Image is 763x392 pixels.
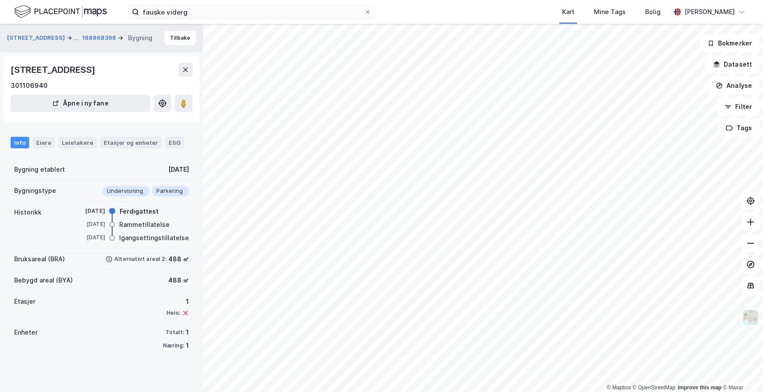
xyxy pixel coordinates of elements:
[594,7,626,17] div: Mine Tags
[120,206,159,217] div: Ferdigattest
[684,7,735,17] div: [PERSON_NAME]
[166,309,180,317] div: Heis:
[70,207,105,215] div: [DATE]
[164,31,196,45] button: Tilbake
[14,164,65,175] div: Bygning etablert
[166,296,189,307] div: 1
[706,56,759,73] button: Datasett
[82,34,118,42] button: 188868398
[645,7,661,17] div: Bolig
[607,384,631,391] a: Mapbox
[168,254,189,264] div: 488 ㎡
[14,296,35,307] div: Etasjer
[163,342,184,349] div: Næring:
[11,137,29,148] div: Info
[7,33,67,43] button: [STREET_ADDRESS]
[708,77,759,94] button: Analyse
[700,34,759,52] button: Bokmerker
[58,137,97,148] div: Leietakere
[14,185,56,196] div: Bygningstype
[678,384,721,391] a: Improve this map
[14,327,38,338] div: Enheter
[719,350,763,392] iframe: Chat Widget
[114,256,166,263] div: Alternativt areal 2:
[128,33,152,43] div: Bygning
[718,119,759,137] button: Tags
[119,219,170,230] div: Rammetillatelse
[33,137,55,148] div: Eiere
[186,327,189,338] div: 1
[742,309,759,326] img: Z
[139,5,364,19] input: Søk på adresse, matrikkel, gårdeiere, leietakere eller personer
[73,33,79,43] div: ...
[14,207,42,218] div: Historikk
[14,4,107,19] img: logo.f888ab2527a4732fd821a326f86c7f29.svg
[633,384,676,391] a: OpenStreetMap
[14,254,65,264] div: Bruksareal (BRA)
[70,234,105,241] div: [DATE]
[166,329,184,336] div: Totalt:
[11,80,48,91] div: 301106940
[168,164,189,175] div: [DATE]
[70,220,105,228] div: [DATE]
[14,275,73,286] div: Bebygd areal (BYA)
[165,137,184,148] div: ESG
[717,98,759,116] button: Filter
[186,340,189,351] div: 1
[11,94,150,112] button: Åpne i ny fane
[719,350,763,392] div: Kontrollprogram for chat
[168,275,189,286] div: 488 ㎡
[104,139,158,147] div: Etasjer og enheter
[119,233,189,243] div: Igangsettingstillatelse
[11,63,97,77] div: [STREET_ADDRESS]
[562,7,574,17] div: Kart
